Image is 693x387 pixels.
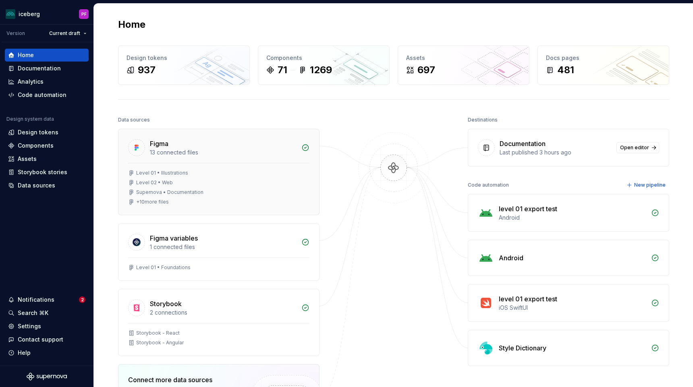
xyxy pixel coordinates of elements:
[19,10,40,18] div: iceberg
[18,128,58,136] div: Design tokens
[118,114,150,126] div: Data sources
[5,49,89,62] a: Home
[5,126,89,139] a: Design tokens
[18,349,31,357] div: Help
[616,142,659,153] a: Open editor
[150,243,297,251] div: 1 connected files
[500,148,612,156] div: Last published 3 hours ago
[118,129,320,215] a: Figma13 connected filesLevel 01 • IllustrationsLevel 02 • WebSupernova • Documentation+10more files
[5,152,89,165] a: Assets
[118,18,145,31] h2: Home
[150,148,297,156] div: 13 connected files
[79,296,85,303] span: 2
[5,333,89,346] button: Contact support
[5,346,89,359] button: Help
[136,189,203,196] div: Supernova • Documentation
[18,336,63,344] div: Contact support
[46,28,90,39] button: Current draft
[417,64,435,76] div: 697
[537,45,669,85] a: Docs pages481
[138,64,156,76] div: 937
[310,64,332,76] div: 1269
[136,179,173,186] div: Level 02 • Web
[634,182,666,188] span: New pipeline
[27,373,67,381] svg: Supernova Logo
[5,179,89,192] a: Data sources
[398,45,529,85] a: Assets697
[499,204,557,214] div: level 01 export test
[18,155,37,163] div: Assets
[6,116,54,122] div: Design system data
[5,62,89,75] a: Documentation
[18,91,66,99] div: Code automation
[5,75,89,88] a: Analytics
[557,64,574,76] div: 481
[136,330,180,336] div: Storybook - React
[150,309,297,317] div: 2 connections
[5,139,89,152] a: Components
[620,144,649,151] span: Open editor
[136,340,184,346] div: Storybook - Angular
[499,214,646,222] div: Android
[624,179,669,191] button: New pipeline
[18,309,48,317] div: Search ⌘K
[136,199,169,205] div: + 10 more files
[406,54,521,62] div: Assets
[5,293,89,306] button: Notifications2
[499,304,646,312] div: iOS SwiftUI
[49,30,80,37] span: Current draft
[468,114,498,126] div: Destinations
[150,299,182,309] div: Storybook
[5,166,89,179] a: Storybook stories
[118,289,320,356] a: Storybook2 connectionsStorybook - ReactStorybook - Angular
[18,181,55,189] div: Data sources
[18,64,61,72] div: Documentation
[266,54,381,62] div: Components
[118,223,320,281] a: Figma variables1 connected filesLevel 01 • Foundations
[258,45,390,85] a: Components711269
[118,45,250,85] a: Design tokens937
[18,296,54,304] div: Notifications
[5,320,89,333] a: Settings
[18,168,67,176] div: Storybook stories
[5,89,89,101] a: Code automation
[18,51,34,59] div: Home
[150,233,198,243] div: Figma variables
[500,139,546,148] div: Documentation
[18,78,44,86] div: Analytics
[128,375,237,385] div: Connect more data sources
[546,54,661,62] div: Docs pages
[136,264,191,271] div: Level 01 • Foundations
[2,5,92,23] button: icebergPF
[6,30,25,37] div: Version
[278,64,287,76] div: 71
[81,11,87,17] div: PF
[5,307,89,319] button: Search ⌘K
[499,294,557,304] div: level 01 export test
[499,343,546,353] div: Style Dictionary
[127,54,241,62] div: Design tokens
[6,9,15,19] img: 418c6d47-6da6-4103-8b13-b5999f8989a1.png
[136,170,188,176] div: Level 01 • Illustrations
[150,139,168,148] div: Figma
[18,322,41,330] div: Settings
[18,142,54,150] div: Components
[468,179,509,191] div: Code automation
[499,253,523,263] div: Android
